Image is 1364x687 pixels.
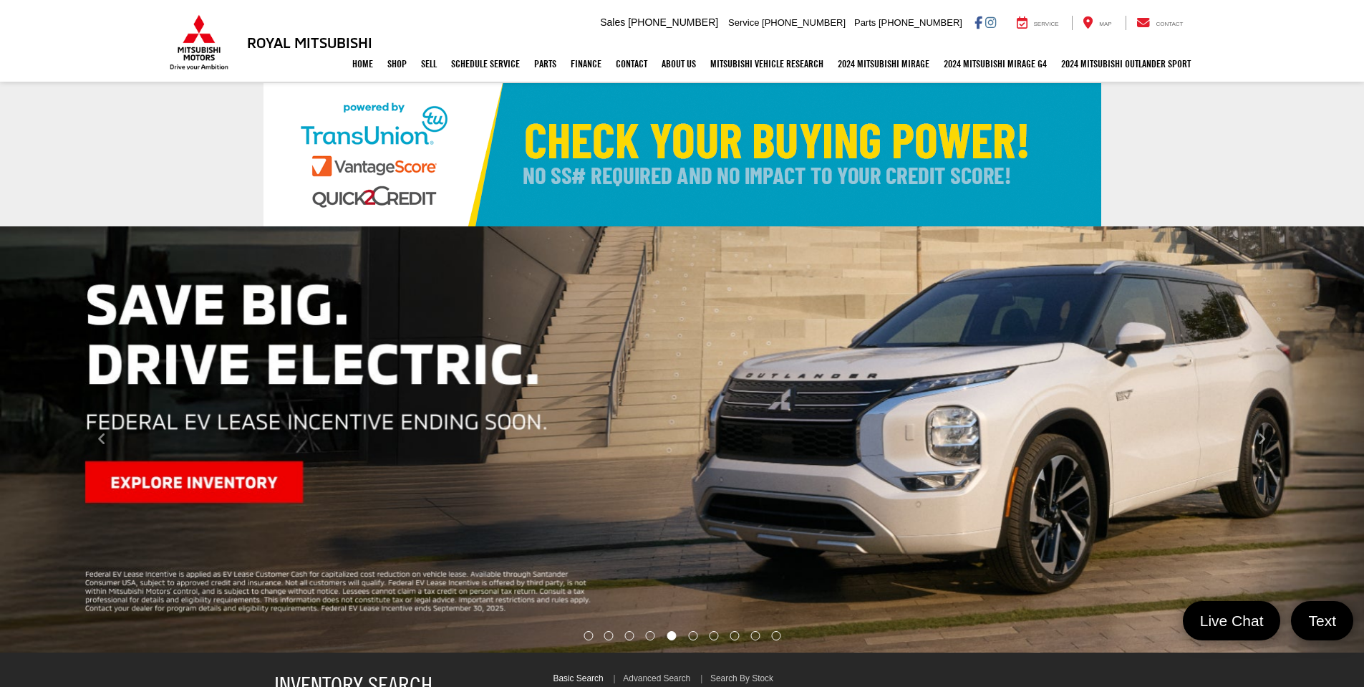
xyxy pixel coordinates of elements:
[167,14,231,70] img: Mitsubishi
[1072,16,1122,30] a: Map
[263,83,1101,226] img: Check Your Buying Power
[730,631,739,640] li: Go to slide number 8.
[1183,601,1281,640] a: Live Chat
[646,631,655,640] li: Go to slide number 4.
[1054,46,1198,82] a: 2024 Mitsubishi Outlander SPORT
[380,46,414,82] a: Shop
[609,46,654,82] a: Contact
[625,631,634,640] li: Go to slide number 3.
[771,631,780,640] li: Go to slide number 10.
[937,46,1054,82] a: 2024 Mitsubishi Mirage G4
[604,631,614,640] li: Go to slide number 2.
[1193,611,1271,630] span: Live Chat
[974,16,982,28] a: Facebook: Click to visit our Facebook page
[1291,601,1353,640] a: Text
[600,16,625,28] span: Sales
[762,17,846,28] span: [PHONE_NUMBER]
[1034,21,1059,27] span: Service
[414,46,444,82] a: Sell
[703,46,831,82] a: Mitsubishi Vehicle Research
[527,46,564,82] a: Parts: Opens in a new tab
[667,631,677,640] li: Go to slide number 5.
[1159,255,1364,624] button: Click to view next picture.
[1301,611,1343,630] span: Text
[728,17,759,28] span: Service
[688,631,697,640] li: Go to slide number 6.
[564,46,609,82] a: Finance
[345,46,380,82] a: Home
[879,17,962,28] span: [PHONE_NUMBER]
[709,631,718,640] li: Go to slide number 7.
[1126,16,1194,30] a: Contact
[710,673,773,687] a: Search By Stock
[1099,21,1111,27] span: Map
[854,17,876,28] span: Parts
[623,673,690,687] a: Advanced Search
[985,16,996,28] a: Instagram: Click to visit our Instagram page
[628,16,718,28] span: [PHONE_NUMBER]
[831,46,937,82] a: 2024 Mitsubishi Mirage
[444,46,527,82] a: Schedule Service: Opens in a new tab
[584,631,593,640] li: Go to slide number 1.
[1006,16,1070,30] a: Service
[654,46,703,82] a: About Us
[1156,21,1183,27] span: Contact
[750,631,760,640] li: Go to slide number 9.
[247,34,372,50] h3: Royal Mitsubishi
